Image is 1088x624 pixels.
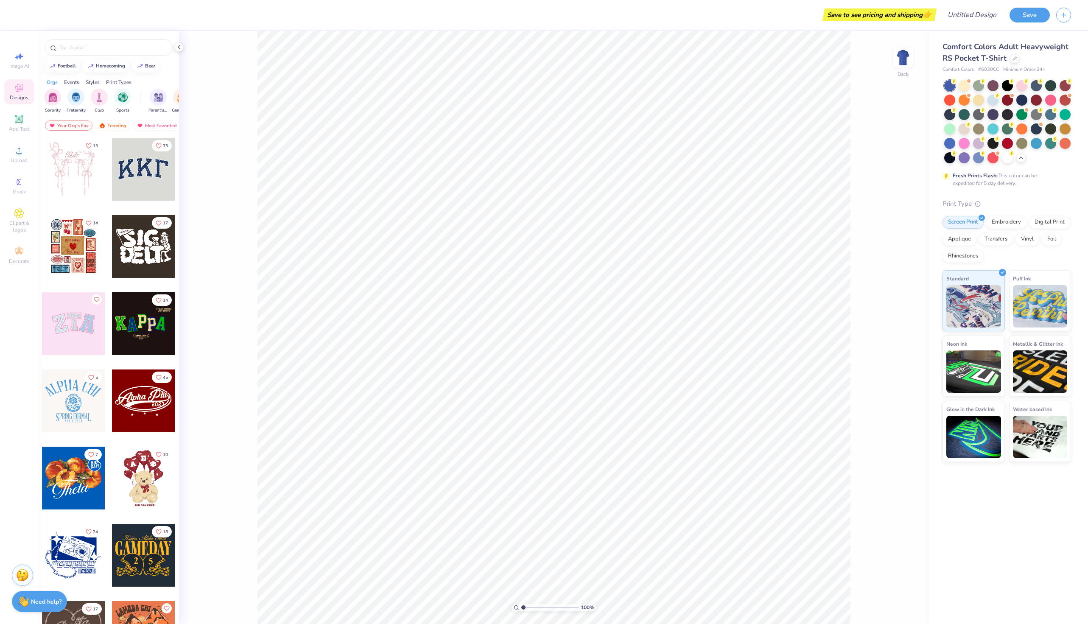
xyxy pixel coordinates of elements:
[1013,274,1031,283] span: Puff Ink
[137,123,143,129] img: most_fav.gif
[67,89,86,114] div: filter for Fraternity
[10,94,28,101] span: Designs
[162,603,172,613] button: Like
[86,78,100,86] div: Styles
[133,120,181,131] div: Most Favorited
[1013,350,1068,393] img: Metallic & Glitter Ink
[87,64,94,69] img: trend_line.gif
[1010,8,1050,22] button: Save
[59,43,167,52] input: Try "Alpha"
[93,607,98,611] span: 17
[943,66,974,73] span: Comfort Colors
[152,449,172,460] button: Like
[47,78,58,86] div: Orgs
[895,49,912,66] img: Back
[116,107,129,114] span: Sports
[82,140,102,151] button: Like
[95,453,98,457] span: 7
[1015,233,1039,246] div: Vinyl
[946,339,967,348] span: Neon Ink
[148,107,168,114] span: Parent's Weekend
[1013,339,1063,348] span: Metallic & Glitter Ink
[49,64,56,69] img: trend_line.gif
[93,221,98,225] span: 14
[953,172,998,179] strong: Fresh Prints Flash:
[67,107,86,114] span: Fraternity
[44,89,61,114] div: filter for Sorority
[11,157,28,164] span: Upload
[163,221,168,225] span: 17
[145,64,155,68] div: bear
[152,526,172,537] button: Like
[114,89,131,114] div: filter for Sports
[177,92,187,102] img: Game Day Image
[946,416,1001,458] img: Glow in the Dark Ink
[172,89,191,114] div: filter for Game Day
[84,372,102,383] button: Like
[106,78,131,86] div: Print Types
[71,92,81,102] img: Fraternity Image
[9,126,29,132] span: Add Text
[9,258,29,265] span: Decorate
[943,42,1068,63] span: Comfort Colors Adult Heavyweight RS Pocket T-Shirt
[163,375,168,380] span: 45
[49,123,56,129] img: most_fav.gif
[13,188,26,195] span: Greek
[31,598,62,606] strong: Need help?
[946,274,969,283] span: Standard
[95,107,104,114] span: Club
[83,60,129,73] button: homecoming
[96,64,125,68] div: homecoming
[9,63,29,70] span: Image AI
[48,92,58,102] img: Sorority Image
[95,375,98,380] span: 5
[148,89,168,114] button: filter button
[1029,216,1070,229] div: Digital Print
[953,172,1057,187] div: This color can be expedited for 5 day delivery.
[1003,66,1046,73] span: Minimum Order: 24 +
[93,144,98,148] span: 15
[44,89,61,114] button: filter button
[67,89,86,114] button: filter button
[82,526,102,537] button: Like
[1042,233,1062,246] div: Foil
[154,92,163,102] img: Parent's Weekend Image
[64,78,79,86] div: Events
[943,199,1071,209] div: Print Type
[941,6,1003,23] input: Untitled Design
[946,285,1001,327] img: Standard
[1013,285,1068,327] img: Puff Ink
[923,9,932,20] span: 👉
[979,233,1013,246] div: Transfers
[943,216,984,229] div: Screen Print
[91,89,108,114] div: filter for Club
[898,70,909,78] div: Back
[172,89,191,114] button: filter button
[172,107,191,114] span: Game Day
[132,60,159,73] button: bear
[82,603,102,615] button: Like
[1013,405,1052,414] span: Water based Ink
[45,107,61,114] span: Sorority
[91,89,108,114] button: filter button
[152,217,172,229] button: Like
[152,372,172,383] button: Like
[58,64,76,68] div: football
[4,220,34,233] span: Clipart & logos
[82,217,102,229] button: Like
[93,530,98,534] span: 24
[946,350,1001,393] img: Neon Ink
[45,120,92,131] div: Your Org's Fav
[118,92,128,102] img: Sports Image
[1013,416,1068,458] img: Water based Ink
[978,66,999,73] span: # 6030CC
[163,453,168,457] span: 10
[114,89,131,114] button: filter button
[95,92,104,102] img: Club Image
[137,64,143,69] img: trend_line.gif
[943,233,976,246] div: Applique
[163,298,168,302] span: 14
[148,89,168,114] div: filter for Parent's Weekend
[825,8,934,21] div: Save to see pricing and shipping
[163,144,168,148] span: 33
